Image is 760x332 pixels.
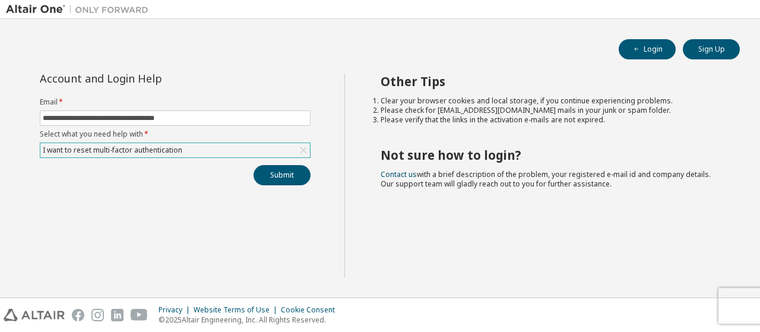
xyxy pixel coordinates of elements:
[381,74,719,89] h2: Other Tips
[111,309,123,321] img: linkedin.svg
[381,147,719,163] h2: Not sure how to login?
[40,74,256,83] div: Account and Login Help
[40,97,311,107] label: Email
[72,309,84,321] img: facebook.svg
[381,106,719,115] li: Please check for [EMAIL_ADDRESS][DOMAIN_NAME] mails in your junk or spam folder.
[281,305,342,315] div: Cookie Consent
[131,309,148,321] img: youtube.svg
[683,39,740,59] button: Sign Up
[381,96,719,106] li: Clear your browser cookies and local storage, if you continue experiencing problems.
[381,115,719,125] li: Please verify that the links in the activation e-mails are not expired.
[40,129,311,139] label: Select what you need help with
[381,169,417,179] a: Contact us
[6,4,154,15] img: Altair One
[381,169,711,189] span: with a brief description of the problem, your registered e-mail id and company details. Our suppo...
[41,144,184,157] div: I want to reset multi-factor authentication
[194,305,281,315] div: Website Terms of Use
[159,315,342,325] p: © 2025 Altair Engineering, Inc. All Rights Reserved.
[4,309,65,321] img: altair_logo.svg
[91,309,104,321] img: instagram.svg
[159,305,194,315] div: Privacy
[254,165,311,185] button: Submit
[619,39,676,59] button: Login
[40,143,310,157] div: I want to reset multi-factor authentication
